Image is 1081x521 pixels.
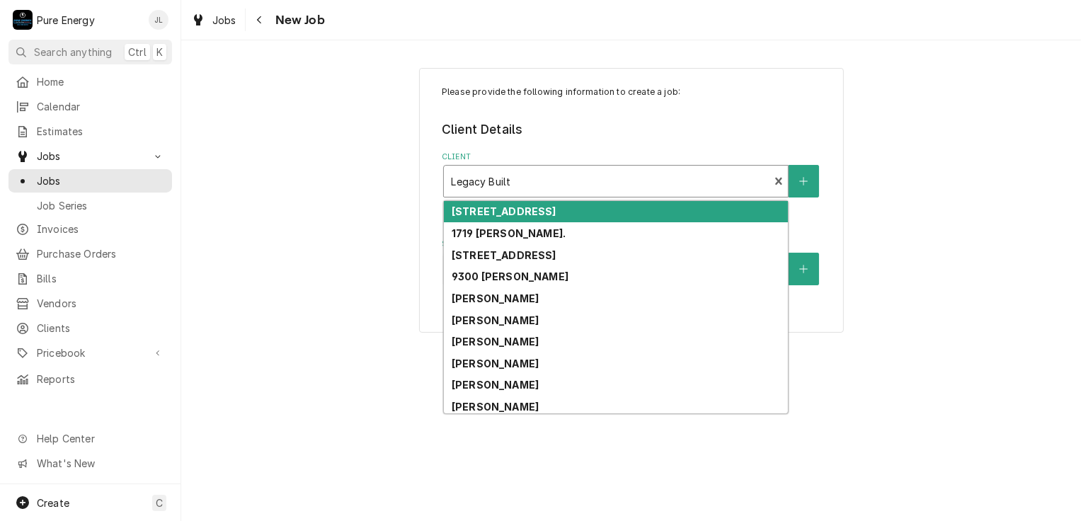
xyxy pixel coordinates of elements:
span: New Job [271,11,325,30]
span: Invoices [37,222,165,236]
span: Estimates [37,124,165,139]
span: Jobs [37,149,144,164]
strong: 1719 [PERSON_NAME]. [452,227,566,239]
button: Navigate back [248,8,271,31]
span: Reports [37,372,165,387]
strong: [STREET_ADDRESS] [452,249,556,261]
a: Invoices [8,217,172,241]
span: What's New [37,456,164,471]
span: Search anything [34,45,112,59]
div: Pure Energy [37,13,95,28]
strong: [PERSON_NAME] [452,314,539,326]
a: Calendar [8,95,172,118]
strong: [PERSON_NAME] [452,401,539,413]
a: Clients [8,316,172,340]
button: Create New Client [789,165,818,197]
a: Job Series [8,194,172,217]
span: K [156,45,163,59]
span: Purchase Orders [37,246,165,261]
strong: [STREET_ADDRESS] [452,205,556,217]
a: Go to Help Center [8,427,172,450]
span: Bills [37,271,165,286]
a: Go to Jobs [8,144,172,168]
span: Help Center [37,431,164,446]
button: Create New Location [789,253,818,285]
div: Job Create/Update Form [442,86,820,285]
span: Clients [37,321,165,336]
a: Jobs [185,8,242,32]
span: Jobs [212,13,236,28]
a: Go to What's New [8,452,172,475]
a: Purchase Orders [8,242,172,265]
strong: [PERSON_NAME] [452,336,539,348]
label: Service Location [442,239,820,250]
span: Home [37,74,165,89]
span: Vendors [37,296,165,311]
button: Search anythingCtrlK [8,40,172,64]
a: Bills [8,267,172,290]
strong: [PERSON_NAME] [452,357,539,370]
span: Create [37,497,69,509]
div: Client [442,151,820,222]
span: Calendar [37,99,165,114]
legend: Client Details [442,120,820,139]
a: Estimates [8,120,172,143]
span: Pricebook [37,345,144,360]
a: Jobs [8,169,172,193]
strong: 9300 [PERSON_NAME] [452,270,568,282]
div: P [13,10,33,30]
div: JL [149,10,168,30]
div: Service Location [442,239,820,285]
span: Ctrl [128,45,147,59]
a: Reports [8,367,172,391]
p: Please provide the following information to create a job: [442,86,820,98]
a: Vendors [8,292,172,315]
strong: [PERSON_NAME] [452,292,539,304]
span: Job Series [37,198,165,213]
a: Home [8,70,172,93]
div: Job Create/Update [419,68,844,333]
span: Jobs [37,173,165,188]
strong: [PERSON_NAME] [452,379,539,391]
div: James Linnenkamp's Avatar [149,10,168,30]
label: Client [442,151,820,163]
span: C [156,496,163,510]
svg: Create New Location [799,264,808,274]
a: Go to Pricebook [8,341,172,365]
svg: Create New Client [799,176,808,186]
div: Pure Energy's Avatar [13,10,33,30]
